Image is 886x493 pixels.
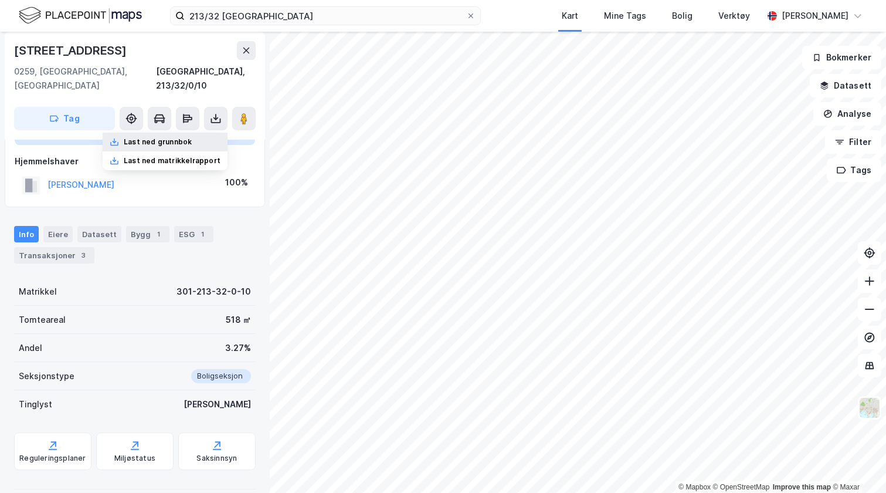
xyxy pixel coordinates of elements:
input: Søk på adresse, matrikkel, gårdeiere, leietakere eller personer [185,7,466,25]
div: Mine Tags [604,9,646,23]
div: 3.27% [225,341,251,355]
div: Transaksjoner [14,247,94,264]
div: [GEOGRAPHIC_DATA], 213/32/0/10 [156,65,256,93]
div: Hjemmelshaver [15,154,255,168]
a: Improve this map [773,483,831,491]
div: [STREET_ADDRESS] [14,41,129,60]
div: 1 [197,228,209,240]
div: Kontrollprogram for chat [827,437,886,493]
div: Kart [562,9,578,23]
div: 0259, [GEOGRAPHIC_DATA], [GEOGRAPHIC_DATA] [14,65,156,93]
button: Bokmerker [802,46,881,69]
div: Tomteareal [19,313,66,327]
div: 1 [153,228,165,240]
iframe: Chat Widget [827,437,886,493]
div: Datasett [77,226,121,242]
div: 301-213-32-0-10 [176,285,251,299]
div: Bygg [126,226,169,242]
div: Andel [19,341,42,355]
div: ESG [174,226,213,242]
div: Matrikkel [19,285,57,299]
div: [PERSON_NAME] [782,9,848,23]
div: Reguleringsplaner [19,454,86,463]
div: Info [14,226,39,242]
div: Eiere [43,226,73,242]
button: Tags [827,158,881,182]
a: OpenStreetMap [713,483,770,491]
button: Analyse [813,102,881,126]
div: Verktøy [718,9,750,23]
img: Z [858,397,881,419]
div: Seksjonstype [19,369,74,383]
div: Last ned grunnbok [124,137,192,147]
button: Datasett [810,74,881,97]
div: 100% [225,175,248,190]
a: Mapbox [678,483,711,491]
div: [PERSON_NAME] [184,397,251,411]
div: 518 ㎡ [226,313,251,327]
img: logo.f888ab2527a4732fd821a326f86c7f29.svg [19,5,142,26]
div: Miljøstatus [114,454,155,463]
button: Tag [14,107,115,130]
div: Last ned matrikkelrapport [124,156,220,166]
button: Filter [825,130,881,154]
div: Bolig [672,9,692,23]
div: 3 [78,249,90,261]
div: Saksinnsyn [197,454,237,463]
div: Tinglyst [19,397,52,411]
